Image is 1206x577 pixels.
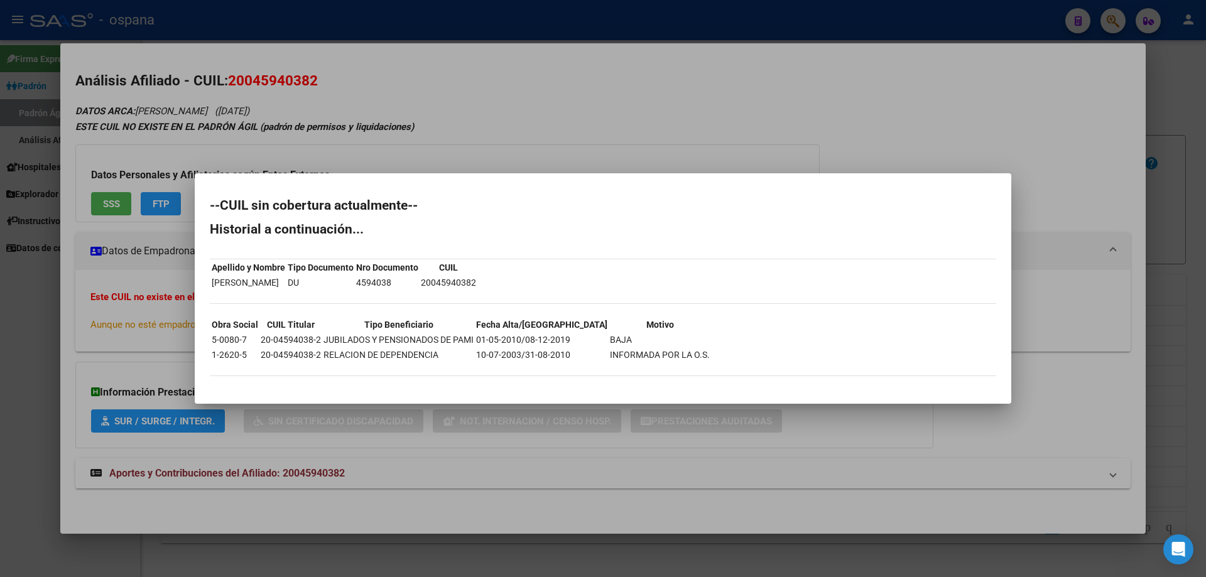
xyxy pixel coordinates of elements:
[260,348,322,362] td: 20-04594038-2
[210,223,996,235] h2: Historial a continuación...
[420,276,477,289] td: 20045940382
[211,318,259,332] th: Obra Social
[287,276,354,289] td: DU
[211,261,286,274] th: Apellido y Nombre
[609,318,710,332] th: Motivo
[475,333,608,347] td: 01-05-2010/08-12-2019
[323,333,474,347] td: JUBILADOS Y PENSIONADOS DE PAMI
[211,348,259,362] td: 1-2620-5
[609,348,710,362] td: INFORMADA POR LA O.S.
[1163,534,1193,564] div: Open Intercom Messenger
[323,318,474,332] th: Tipo Beneficiario
[211,333,259,347] td: 5-0080-7
[356,261,419,274] th: Nro Documento
[260,333,322,347] td: 20-04594038-2
[211,276,286,289] td: [PERSON_NAME]
[260,318,322,332] th: CUIL Titular
[210,199,996,212] h2: --CUIL sin cobertura actualmente--
[475,318,608,332] th: Fecha Alta/[GEOGRAPHIC_DATA]
[356,276,419,289] td: 4594038
[609,333,710,347] td: BAJA
[420,261,477,274] th: CUIL
[323,348,474,362] td: RELACION DE DEPENDENCIA
[287,261,354,274] th: Tipo Documento
[475,348,608,362] td: 10-07-2003/31-08-2010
